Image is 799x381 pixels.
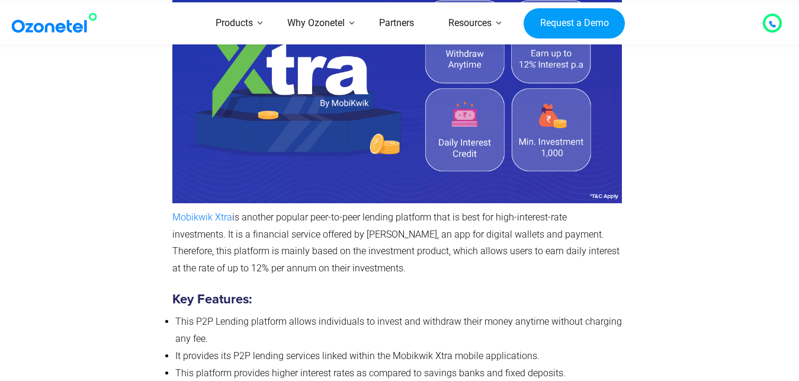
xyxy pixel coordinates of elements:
span: This platform provides higher interest rates as compared to savings banks and fixed deposits. [175,367,566,379]
a: Partners [362,2,431,44]
strong: Key Features: [172,293,252,306]
a: Products [198,2,270,44]
a: Resources [431,2,509,44]
a: Request a Demo [524,8,625,39]
a: Why Ozonetel [270,2,362,44]
span: is another popular peer-to-peer lending platform that is best for high-interest-rate investments.... [172,212,620,274]
a: Mobikwik Xtra [172,212,232,223]
span: This P2P Lending platform allows individuals to invest and withdraw their money anytime without c... [175,316,622,344]
span: It provides its P2P lending services linked within the Mobikwik Xtra mobile applications. [175,350,540,361]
